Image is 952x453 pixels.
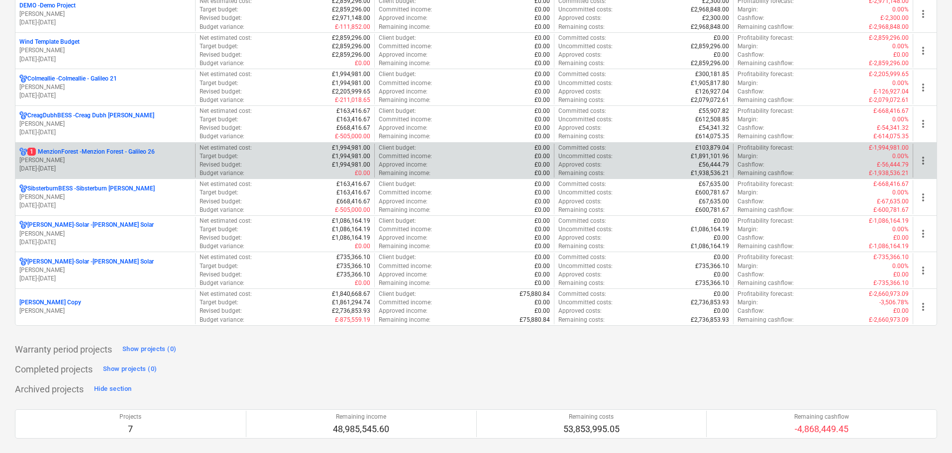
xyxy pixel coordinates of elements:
p: Approved costs : [558,14,602,22]
span: more_vert [917,8,929,20]
p: £0.00 [714,51,729,59]
p: Remaining income : [379,206,430,214]
p: 0.00% [892,225,909,234]
p: £0.00 [714,253,729,262]
p: Committed costs : [558,144,606,152]
p: £-2,859,296.00 [869,34,909,42]
p: £300,181.85 [695,70,729,79]
p: Approved costs : [558,124,602,132]
p: £1,086,164.19 [691,225,729,234]
p: £2,205,999.65 [332,88,370,96]
p: £0.00 [893,51,909,59]
p: £0.00 [534,115,550,124]
p: £0.00 [534,79,550,88]
p: Remaining costs : [558,206,605,214]
div: Project has multi currencies enabled [19,75,27,83]
p: £1,938,536.21 [691,169,729,178]
p: £0.00 [714,217,729,225]
p: £0.00 [534,262,550,271]
p: Budget variance : [200,169,244,178]
p: Committed income : [379,225,432,234]
p: Approved income : [379,14,427,22]
p: Target budget : [200,262,238,271]
p: Committed income : [379,79,432,88]
p: Margin : [738,42,758,51]
p: [PERSON_NAME] [19,266,191,274]
p: £-1,086,164.19 [869,242,909,251]
p: [DATE] - [DATE] [19,201,191,210]
p: Approved costs : [558,197,602,206]
p: £2,859,296.00 [332,5,370,14]
p: £2,859,296.00 [332,51,370,59]
p: Profitability forecast : [738,144,794,152]
p: Margin : [738,152,758,161]
p: [PERSON_NAME]-Solar - [PERSON_NAME] Solar [27,221,154,229]
p: Remaining costs : [558,242,605,251]
p: [PERSON_NAME] [19,193,191,201]
p: [DATE] - [DATE] [19,274,191,283]
div: Show projects (0) [122,344,176,355]
p: £614,075.35 [695,132,729,141]
p: Revised budget : [200,234,242,242]
p: Uncommitted costs : [558,79,613,88]
p: Revised budget : [200,161,242,169]
p: Profitability forecast : [738,107,794,115]
p: Margin : [738,115,758,124]
div: [PERSON_NAME]-Solar -[PERSON_NAME] Solar[PERSON_NAME][DATE]-[DATE] [19,258,191,283]
p: Approved income : [379,234,427,242]
p: £-668,416.67 [873,180,909,188]
p: Target budget : [200,42,238,51]
p: Approved costs : [558,51,602,59]
p: Approved income : [379,124,427,132]
p: Committed income : [379,262,432,271]
p: £0.00 [355,169,370,178]
button: Show projects (0) [120,342,179,358]
p: £-2,300.00 [880,14,909,22]
p: Margin : [738,5,758,14]
p: Uncommitted costs : [558,225,613,234]
p: Revised budget : [200,197,242,206]
p: Target budget : [200,152,238,161]
span: 1 [27,148,36,156]
p: Revised budget : [200,124,242,132]
p: Remaining costs : [558,132,605,141]
p: £-2,205,999.65 [869,70,909,79]
p: £0.00 [534,144,550,152]
p: Uncommitted costs : [558,188,613,197]
p: Margin : [738,262,758,271]
p: £612,508.85 [695,115,729,124]
p: Committed costs : [558,34,606,42]
p: Margin : [738,79,758,88]
div: DEMO -Demo Project[PERSON_NAME][DATE]-[DATE] [19,1,191,27]
p: £-56,444.79 [877,161,909,169]
p: £2,859,296.00 [332,34,370,42]
span: more_vert [917,301,929,313]
p: [PERSON_NAME] [19,46,191,55]
p: £0.00 [534,234,550,242]
p: Client budget : [379,70,416,79]
p: Committed income : [379,152,432,161]
p: Committed costs : [558,253,606,262]
div: Colmeallie -Colmeallie - Galileo 21[PERSON_NAME][DATE]-[DATE] [19,75,191,100]
p: Approved income : [379,51,427,59]
p: Remaining income : [379,59,430,68]
p: £0.00 [534,124,550,132]
p: £2,859,296.00 [691,59,729,68]
p: Client budget : [379,144,416,152]
p: Net estimated cost : [200,107,252,115]
p: 0.00% [892,42,909,51]
p: £163,416.67 [336,188,370,197]
p: £-1,938,536.21 [869,169,909,178]
p: Uncommitted costs : [558,5,613,14]
p: £103,879.04 [695,144,729,152]
span: more_vert [917,228,929,240]
p: Remaining income : [379,132,430,141]
p: Budget variance : [200,242,244,251]
p: £0.00 [534,242,550,251]
p: £0.00 [534,161,550,169]
p: Cashflow : [738,124,764,132]
div: CreagDubhBESS -Creag Dubh [PERSON_NAME][PERSON_NAME][DATE]-[DATE] [19,111,191,137]
p: [PERSON_NAME] [19,120,191,128]
p: Revised budget : [200,271,242,279]
p: £1,086,164.19 [332,217,370,225]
